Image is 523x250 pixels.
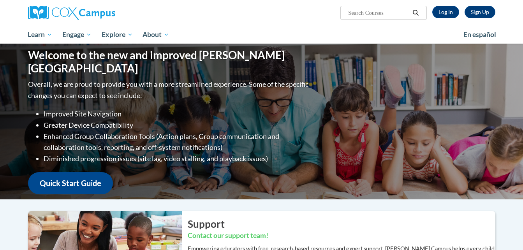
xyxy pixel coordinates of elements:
a: About [137,26,174,44]
button: Search [410,8,421,18]
li: Greater Device Compatibility [44,120,310,131]
span: Learn [28,30,52,39]
a: Learn [23,26,58,44]
a: Explore [97,26,138,44]
span: Engage [62,30,92,39]
li: Diminished progression issues (site lag, video stalling, and playback issues) [44,153,310,164]
a: En español [458,26,501,43]
div: Main menu [16,26,507,44]
span: En español [463,30,496,39]
p: Overall, we are proud to provide you with a more streamlined experience. Some of the specific cha... [28,79,310,101]
span: Explore [102,30,133,39]
a: Engage [57,26,97,44]
li: Improved Site Navigation [44,108,310,120]
a: Log In [432,6,459,18]
img: Cox Campus [28,6,115,20]
input: Search Courses [347,8,410,18]
a: Quick Start Guide [28,172,113,194]
span: About [143,30,169,39]
h1: Welcome to the new and improved [PERSON_NAME][GEOGRAPHIC_DATA] [28,49,310,75]
a: Cox Campus [28,6,176,20]
h2: Support [188,217,495,231]
h3: Contact our support team! [188,231,495,241]
a: Register [465,6,495,18]
li: Enhanced Group Collaboration Tools (Action plans, Group communication and collaboration tools, re... [44,131,310,153]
